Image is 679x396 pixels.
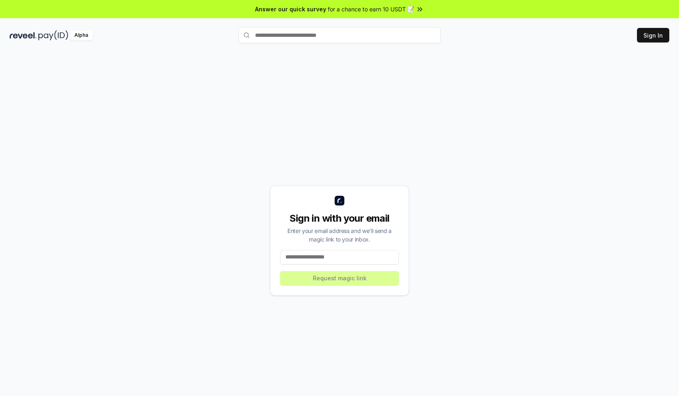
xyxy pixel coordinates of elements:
[280,212,399,225] div: Sign in with your email
[280,227,399,244] div: Enter your email address and we’ll send a magic link to your inbox.
[328,5,414,13] span: for a chance to earn 10 USDT 📝
[70,30,93,40] div: Alpha
[10,30,37,40] img: reveel_dark
[335,196,344,205] img: logo_small
[38,30,68,40] img: pay_id
[255,5,326,13] span: Answer our quick survey
[637,28,669,42] button: Sign In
